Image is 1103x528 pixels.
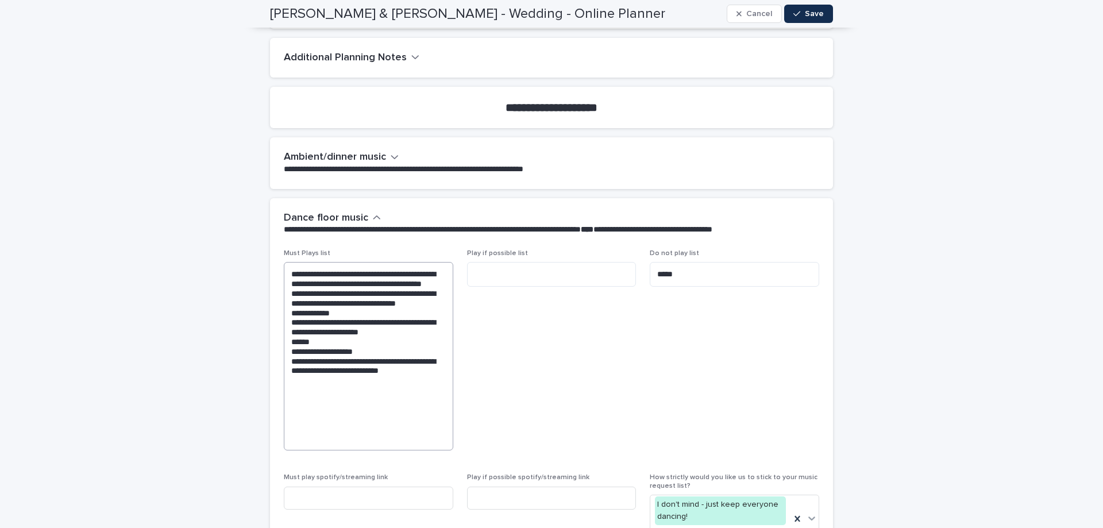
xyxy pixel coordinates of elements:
[284,212,381,225] button: Dance floor music
[284,474,388,481] span: Must play spotify/streaming link
[284,250,330,257] span: Must Plays list
[284,212,368,225] h2: Dance floor music
[650,250,699,257] span: Do not play list
[650,474,817,489] span: How strictly would you like us to stick to your music request list?
[284,151,399,164] button: Ambient/dinner music
[784,5,833,23] button: Save
[467,250,528,257] span: Play if possible list
[284,52,407,64] h2: Additional Planning Notes
[805,10,824,18] span: Save
[467,474,589,481] span: Play if possible spotify/streaming link
[270,6,665,22] h2: [PERSON_NAME] & [PERSON_NAME] - Wedding - Online Planner
[727,5,782,23] button: Cancel
[746,10,772,18] span: Cancel
[655,496,786,525] div: I don't mind - just keep everyone dancing!
[284,151,386,164] h2: Ambient/dinner music
[284,52,419,64] button: Additional Planning Notes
